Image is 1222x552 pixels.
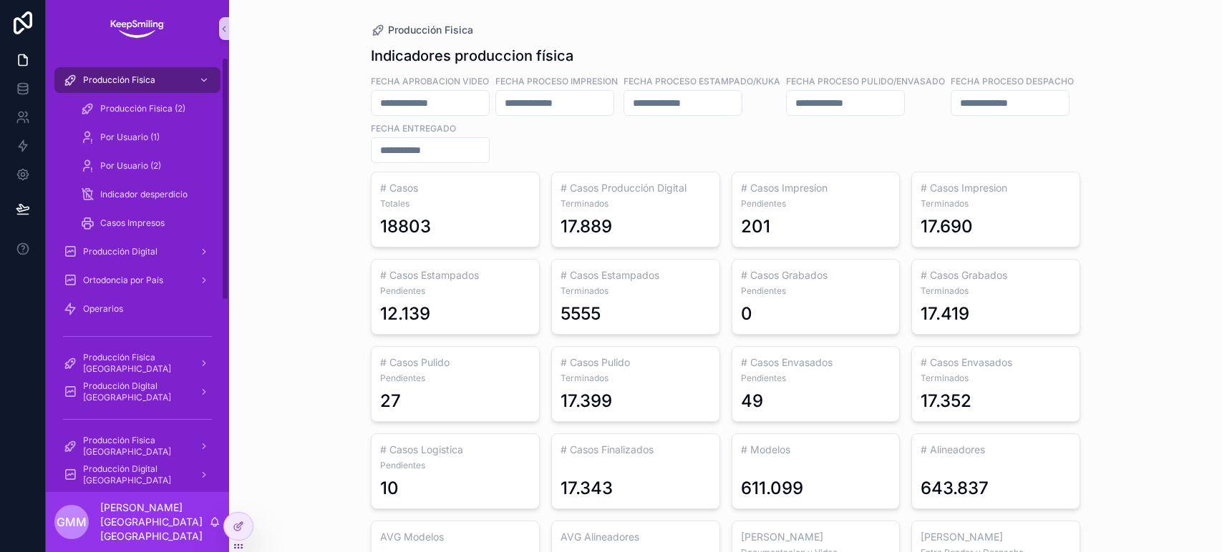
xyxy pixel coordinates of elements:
h3: # Casos Grabados [921,268,1071,282]
span: Pendientes [380,285,530,297]
h3: # Casos Logistica [380,443,530,457]
div: 17.399 [561,390,612,413]
div: 17.352 [921,390,971,413]
span: Producción Fisica [83,74,155,86]
div: 611.099 [741,477,803,500]
h3: # Modelos [741,443,891,457]
div: 12.139 [380,302,430,325]
h3: AVG Modelos [380,530,530,544]
h3: # Casos Finalizados [561,443,711,457]
a: Casos Impresos [72,210,220,236]
label: fecha proceso estampado/kuka [624,74,780,87]
span: Terminados [561,198,711,210]
h3: # Casos Impresion [741,181,891,195]
span: Operarios [83,303,123,315]
span: Pendientes [741,285,891,297]
h3: # Casos Producción Digital [561,181,711,195]
h3: # Casos Envasados [741,355,891,370]
h1: Indicadores produccion física [371,46,573,66]
h3: AVG Alineadores [561,530,711,544]
div: 5555 [561,302,601,325]
div: 18803 [380,215,431,238]
span: Pendientes [741,198,891,210]
a: Producción Fisica [371,23,473,37]
a: Operarios [54,296,220,322]
div: 201 [741,215,770,238]
span: GMM [57,513,87,531]
a: Indicador desperdicio [72,182,220,207]
div: 17.690 [921,215,973,238]
span: Pendientes [380,460,530,471]
span: Terminados [561,373,711,384]
span: Pendientes [380,373,530,384]
span: Producción Digital [83,246,157,257]
h3: # Casos [380,181,530,195]
span: Terminados [921,198,1071,210]
h3: # Casos Grabados [741,268,891,282]
h3: # Alineadores [921,443,1071,457]
div: 643.837 [921,477,989,500]
div: 17.343 [561,477,613,500]
span: Producción Fisica [GEOGRAPHIC_DATA] [83,352,188,375]
span: Casos Impresos [100,217,165,229]
a: Producción Digital [54,239,220,265]
img: App logo [109,17,165,40]
h3: # Casos Pulido [380,355,530,370]
h3: # Casos Envasados [921,355,1071,370]
span: Producción Fisica [GEOGRAPHIC_DATA] [83,435,188,458]
a: Producción Fisica [GEOGRAPHIC_DATA] [54,433,220,459]
a: Por Usuario (2) [72,153,220,179]
span: Ortodoncia por País [83,275,163,286]
label: FECHA proceso DESPACHO [951,74,1074,87]
span: Pendientes [741,373,891,384]
label: Fecha proceso impresion [495,74,618,87]
label: Fecha entregado [371,122,456,134]
h3: [PERSON_NAME] [741,530,891,544]
a: Producción Fisica (2) [72,96,220,122]
span: Producción Digital [GEOGRAPHIC_DATA] [83,380,188,403]
span: Por Usuario (2) [100,160,161,172]
div: scrollable content [46,57,229,492]
span: Terminados [561,285,711,297]
label: Fecha Aprobacion Video [371,74,489,87]
h3: # Casos Impresion [921,181,1071,195]
div: 10 [380,477,399,500]
div: 49 [741,390,763,413]
p: [PERSON_NAME][GEOGRAPHIC_DATA][GEOGRAPHIC_DATA] [100,501,209,543]
a: Producción Digital [GEOGRAPHIC_DATA] [54,379,220,405]
span: Terminados [921,285,1071,297]
span: Producción Fisica [388,23,473,37]
span: Por Usuario (1) [100,132,160,143]
div: 17.419 [921,302,969,325]
span: Indicador desperdicio [100,189,188,200]
h3: # Casos Estampados [561,268,711,282]
a: Ortodoncia por País [54,267,220,293]
h3: [PERSON_NAME] [921,530,1071,544]
div: 27 [380,390,401,413]
span: Totales [380,198,530,210]
div: 17.889 [561,215,612,238]
span: Producción Fisica (2) [100,103,185,114]
a: Por Usuario (1) [72,124,220,150]
span: Terminados [921,373,1071,384]
h3: # Casos Pulido [561,355,711,370]
label: Fecha proceso pulido/envasado [786,74,945,87]
a: Producción Fisica [GEOGRAPHIC_DATA] [54,350,220,376]
a: Producción Fisica [54,67,220,93]
a: Producción Digital [GEOGRAPHIC_DATA] [54,462,220,488]
div: 0 [741,302,752,325]
h3: # Casos Estampados [380,268,530,282]
span: Producción Digital [GEOGRAPHIC_DATA] [83,463,188,486]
